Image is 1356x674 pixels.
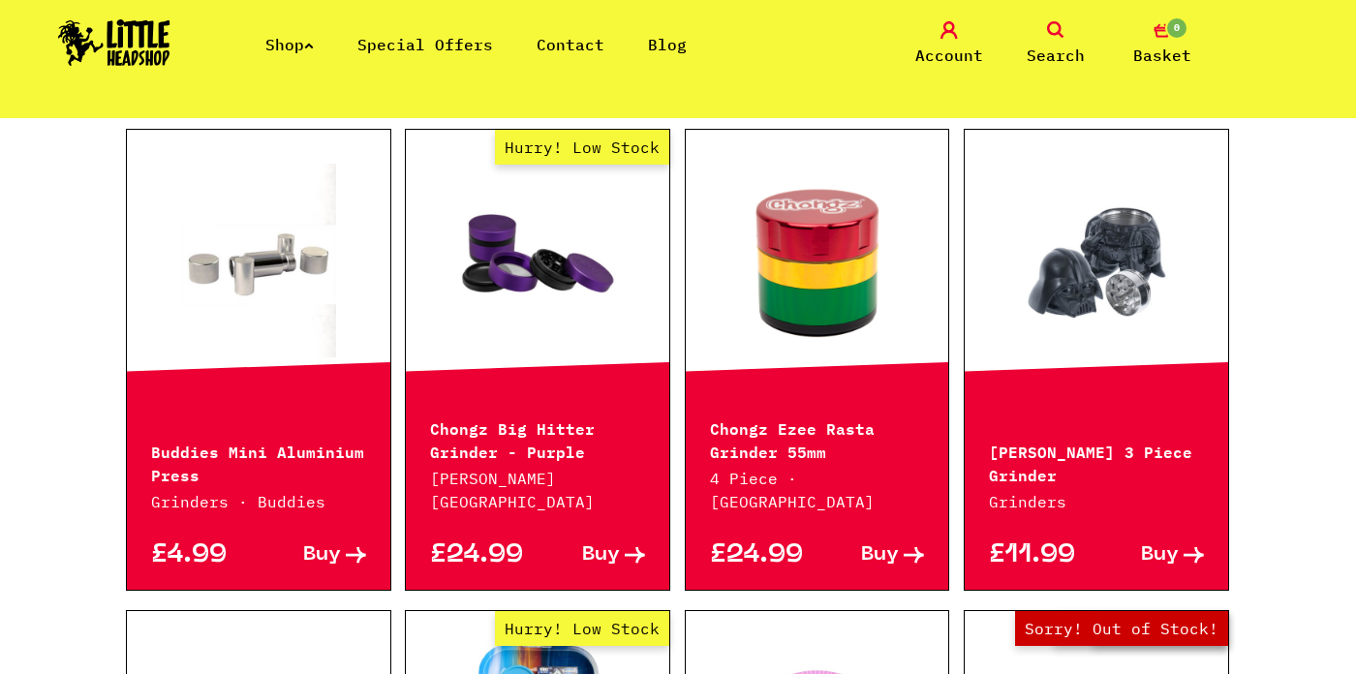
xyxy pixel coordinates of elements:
span: Buy [861,545,899,566]
a: Shop [265,35,314,54]
p: [PERSON_NAME][GEOGRAPHIC_DATA] [430,467,645,513]
a: Special Offers [357,35,493,54]
a: Search [1007,21,1104,67]
p: Chongz Big Hitter Grinder - Purple [430,415,645,462]
a: Buy [817,545,925,566]
a: Hurry! Low Stock [406,164,669,357]
span: Account [915,44,983,67]
span: Buy [582,545,620,566]
a: Buy [1096,545,1204,566]
a: 0 Basket [1114,21,1211,67]
p: [PERSON_NAME] 3 Piece Grinder [989,439,1204,485]
a: Contact [537,35,604,54]
p: Chongz Ezee Rasta Grinder 55mm [710,415,925,462]
span: Buy [303,545,341,566]
p: Buddies Mini Aluminium Press [151,439,366,485]
a: Blog [648,35,687,54]
a: Buy [259,545,366,566]
p: Grinders [989,490,1204,513]
a: Buy [538,545,645,566]
p: 4 Piece · [GEOGRAPHIC_DATA] [710,467,925,513]
p: Grinders · Buddies [151,490,366,513]
span: Hurry! Low Stock [495,611,669,646]
p: £24.99 [710,545,817,566]
span: Buy [1141,545,1179,566]
p: £4.99 [151,545,259,566]
span: Hurry! Low Stock [495,130,669,165]
span: Search [1027,44,1085,67]
span: Basket [1133,44,1191,67]
img: Little Head Shop Logo [58,19,170,66]
span: 0 [1165,16,1188,40]
p: £11.99 [989,545,1096,566]
span: Sorry! Out of Stock! [1015,611,1228,646]
p: £24.99 [430,545,538,566]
